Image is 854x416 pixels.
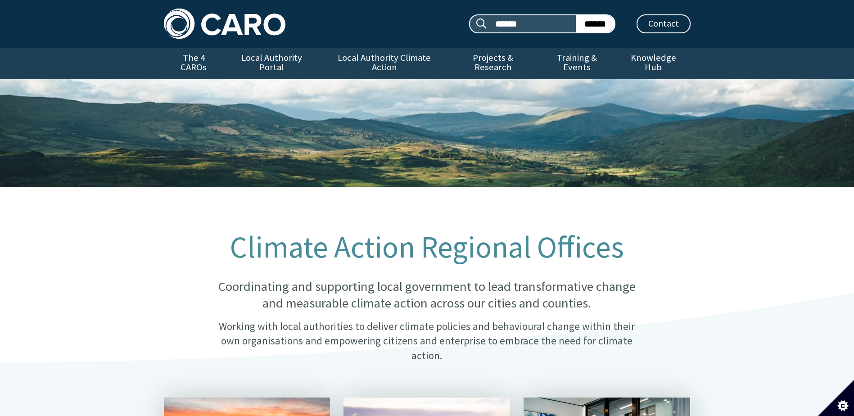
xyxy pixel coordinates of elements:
[208,319,645,363] p: Working with local authorities to deliver climate policies and behavioural change within their ow...
[164,9,285,39] img: Caro logo
[208,278,645,312] p: Coordinating and supporting local government to lead transformative change and measurable climate...
[320,48,448,79] a: Local Authority Climate Action
[448,48,538,79] a: Projects & Research
[616,48,690,79] a: Knowledge Hub
[818,380,854,416] button: Set cookie preferences
[637,14,691,33] a: Contact
[538,48,616,79] a: Training & Events
[224,48,320,79] a: Local Authority Portal
[164,48,224,79] a: The 4 CAROs
[208,231,645,264] h1: Climate Action Regional Offices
